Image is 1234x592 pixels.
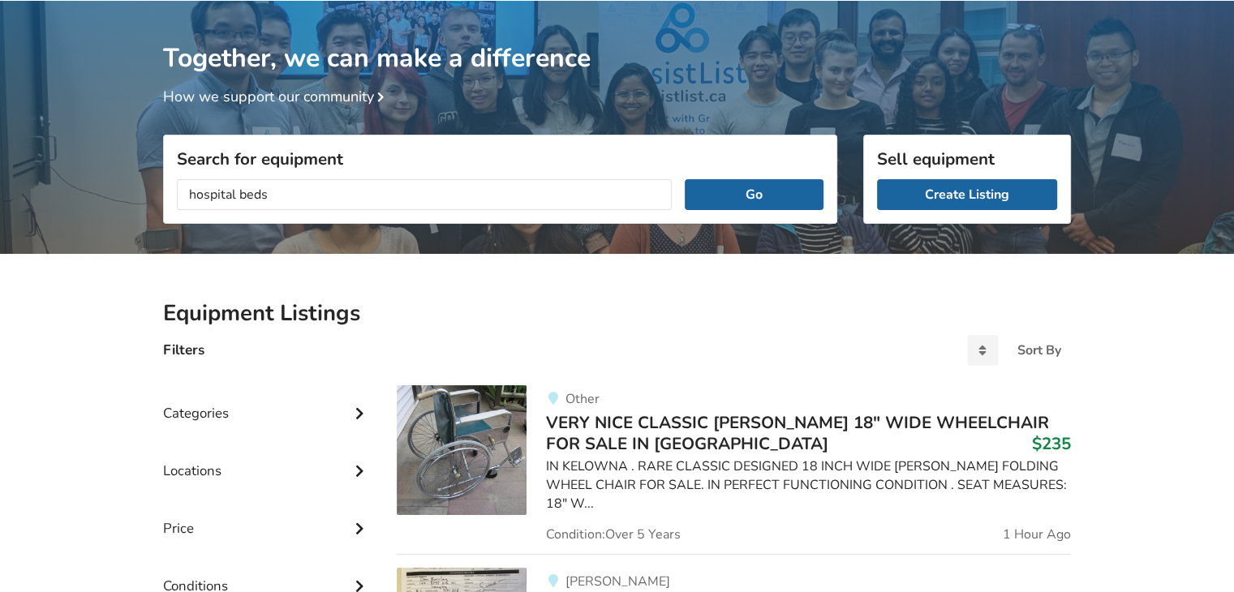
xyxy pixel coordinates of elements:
[163,299,1071,328] h2: Equipment Listings
[163,487,371,545] div: Price
[163,87,390,106] a: How we support our community
[565,390,599,408] span: Other
[546,411,1049,455] span: VERY NICE CLASSIC [PERSON_NAME] 18" WIDE WHEELCHAIR FOR SALE IN [GEOGRAPHIC_DATA]
[877,179,1057,210] a: Create Listing
[546,457,1071,513] div: IN KELOWNA . RARE CLASSIC DESIGNED 18 INCH WIDE [PERSON_NAME] FOLDING WHEEL CHAIR FOR SALE. IN PE...
[1032,433,1071,454] h3: $235
[1003,528,1071,541] span: 1 Hour Ago
[397,385,1071,554] a: mobility-very nice classic colson 18" wide wheelchair for sale in kelownaOtherVERY NICE CLASSIC [...
[397,385,527,515] img: mobility-very nice classic colson 18" wide wheelchair for sale in kelowna
[177,179,672,210] input: I am looking for...
[163,372,371,430] div: Categories
[177,148,823,169] h3: Search for equipment
[163,1,1071,75] h1: Together, we can make a difference
[546,528,681,541] span: Condition: Over 5 Years
[163,341,204,359] h4: Filters
[163,430,371,487] div: Locations
[685,179,823,210] button: Go
[565,573,669,590] span: [PERSON_NAME]
[877,148,1057,169] h3: Sell equipment
[1017,344,1061,357] div: Sort By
